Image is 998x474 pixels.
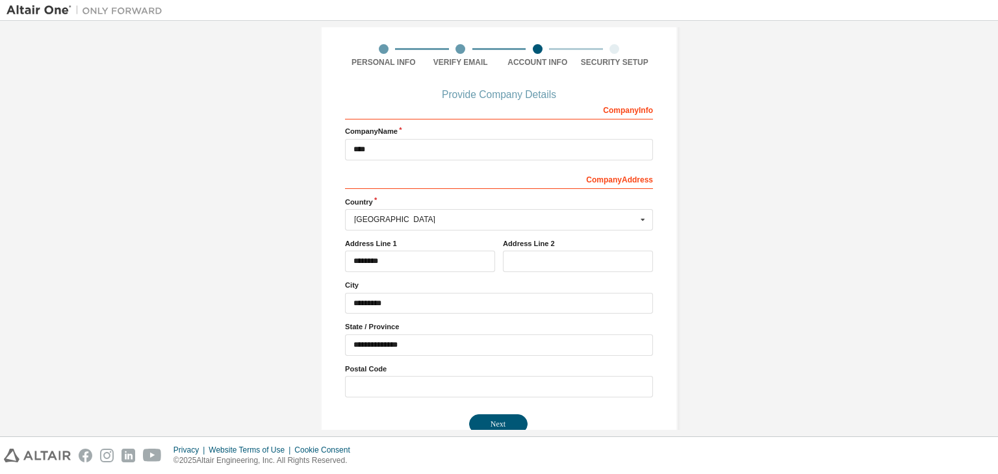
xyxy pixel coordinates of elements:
div: Privacy [173,445,209,455]
img: youtube.svg [143,449,162,462]
img: facebook.svg [79,449,92,462]
img: instagram.svg [100,449,114,462]
label: City [345,280,653,290]
button: Next [469,414,528,434]
img: altair_logo.svg [4,449,71,462]
label: Address Line 2 [503,238,653,249]
label: Country [345,197,653,207]
label: Address Line 1 [345,238,495,249]
div: Account Info [499,57,576,68]
div: Cookie Consent [294,445,357,455]
div: Personal Info [345,57,422,68]
p: © 2025 Altair Engineering, Inc. All Rights Reserved. [173,455,358,466]
div: [GEOGRAPHIC_DATA] [354,216,637,223]
img: Altair One [6,4,169,17]
img: linkedin.svg [122,449,135,462]
label: State / Province [345,321,653,332]
div: Company Info [345,99,653,119]
label: Postal Code [345,364,653,374]
div: Provide Company Details [345,91,653,99]
div: Verify Email [422,57,500,68]
div: Security Setup [576,57,654,68]
div: Website Terms of Use [209,445,294,455]
label: Company Name [345,126,653,136]
div: Company Address [345,168,653,189]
